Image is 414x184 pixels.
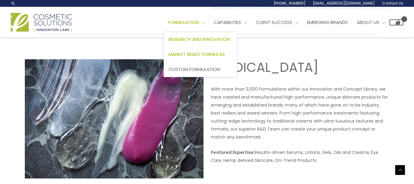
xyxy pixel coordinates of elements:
a: About Us [352,13,389,32]
span: Capabilities [214,19,241,25]
span: About Us [357,19,379,25]
p: With more than 3,000 formulations within our Innovation and Concept Library, we have created and ... [211,85,389,141]
strong: Featured Expertise: [211,149,255,155]
img: Cosmetic Solutions Logo [11,13,72,32]
a: Search icon link [11,1,16,6]
img: Innovation Skin Care Image [25,59,203,178]
span: Contact Us [382,1,403,6]
p: Results-driven Serums, Lotions, Gels, Oils and Creams, Eye Care, Hemp derived Skincare, On-Trend ... [211,148,389,164]
span: Emerging Brands [307,19,348,25]
a: Market Ready Formulas [164,47,237,62]
a: Custom Formulation [164,62,237,77]
span: Research and Innovation [169,36,230,42]
a: Emerging Brands [302,13,352,32]
nav: Site Navigation [159,13,403,32]
span: [EMAIL_ADDRESS][DOMAIN_NAME] [313,1,375,6]
span: Client Success [256,19,292,25]
span: Market Ready Formulas [169,51,225,57]
span: Formulation [168,19,199,25]
a: Capabilities [209,13,251,32]
span: [PHONE_NUMBER] [274,1,306,6]
span: Custom Formulation [169,66,220,72]
h2: [MEDICAL_DATA] [211,59,389,76]
a: Research and Innovation [164,32,237,47]
a: Formulation [164,13,209,32]
a: View Shopping Cart, empty [389,19,403,25]
a: Client Success [251,13,302,32]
